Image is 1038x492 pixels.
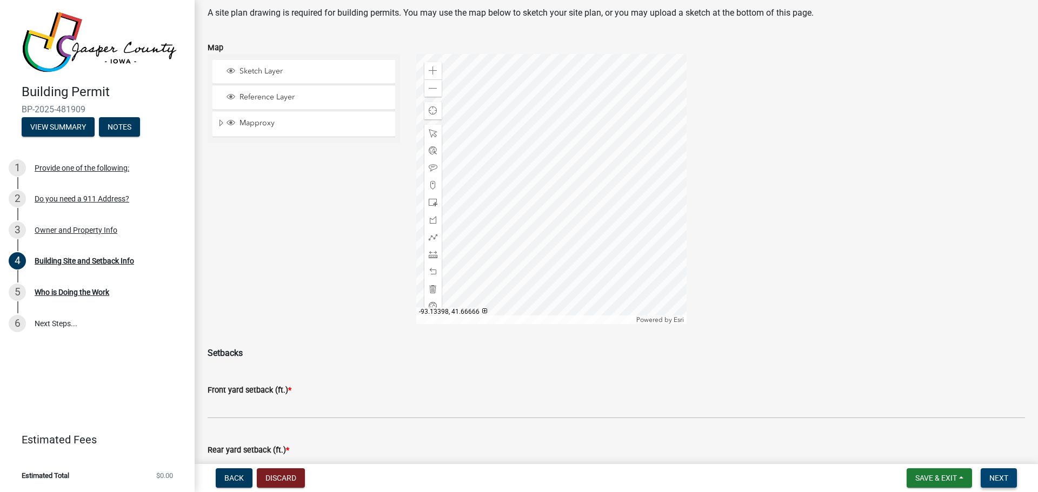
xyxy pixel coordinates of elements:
div: Building Site and Setback Info [35,257,134,265]
span: Expand [217,118,225,130]
span: Sketch Layer [237,66,391,76]
span: $0.00 [156,472,173,479]
h4: Building Permit [22,84,186,100]
span: BP-2025-481909 [22,104,173,114]
div: Find my location [424,102,442,119]
button: Next [981,468,1017,488]
div: 4 [9,252,26,269]
div: Zoom in [424,62,442,79]
span: Save & Exit [915,474,957,482]
li: Reference Layer [212,86,395,110]
span: Estimated Total [22,472,69,479]
button: Save & Exit [907,468,972,488]
div: 6 [9,315,26,332]
div: Provide one of the following: [35,164,129,172]
span: Mapproxy [237,118,391,128]
span: Setbacks [208,348,243,358]
wm-modal-confirm: Summary [22,123,95,132]
div: 3 [9,221,26,239]
a: Estimated Fees [9,429,177,450]
li: Mapproxy [212,112,395,137]
div: Who is Doing the Work [35,288,109,296]
label: Rear yard setback (ft.) [208,447,289,454]
a: Esri [674,316,684,323]
li: Sketch Layer [212,60,395,84]
wm-modal-confirm: Notes [99,123,140,132]
div: Mapproxy [225,118,391,129]
div: Owner and Property Info [35,226,117,234]
button: Discard [257,468,305,488]
label: Map [208,44,223,52]
img: Jasper County, Iowa [22,11,177,73]
div: Powered by [634,315,687,324]
button: View Summary [22,117,95,137]
div: Zoom out [424,79,442,97]
div: A site plan drawing is required for building permits. You may use the map below to sketch your si... [208,6,1025,19]
div: Reference Layer [225,92,391,103]
ul: Layer List [211,57,396,140]
div: 2 [9,190,26,207]
button: Notes [99,117,140,137]
span: Next [989,474,1008,482]
span: Back [224,474,244,482]
div: 5 [9,284,26,301]
span: Reference Layer [237,92,391,102]
div: 1 [9,159,26,177]
label: Front yard setback (ft.) [208,387,291,394]
div: Do you need a 911 Address? [35,195,129,203]
button: Back [216,468,252,488]
div: Sketch Layer [225,66,391,77]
